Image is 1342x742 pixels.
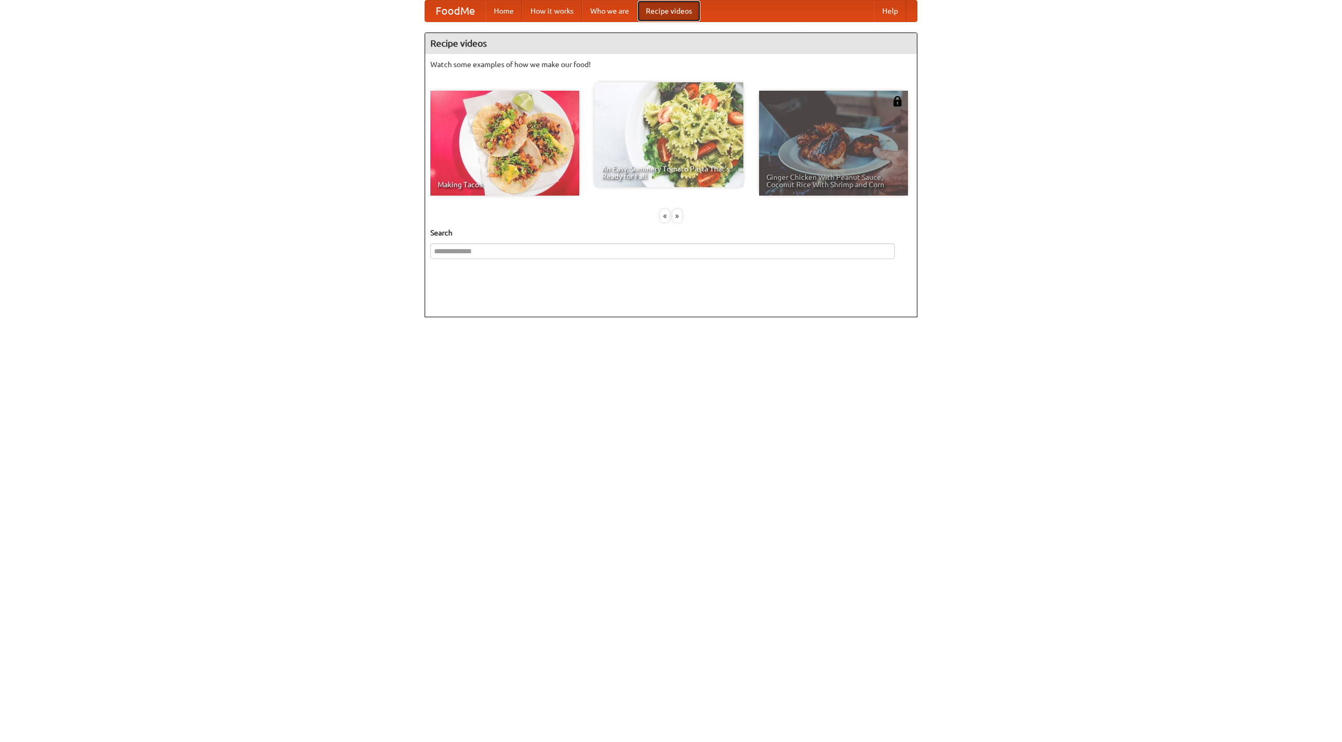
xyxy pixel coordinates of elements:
a: Making Tacos [430,91,579,196]
a: FoodMe [425,1,485,21]
div: » [673,209,682,222]
img: 483408.png [892,96,903,106]
p: Watch some examples of how we make our food! [430,59,912,70]
a: Help [874,1,906,21]
div: « [660,209,669,222]
span: Making Tacos [438,181,572,188]
h4: Recipe videos [425,33,917,54]
a: How it works [522,1,582,21]
h5: Search [430,228,912,238]
a: Recipe videos [637,1,700,21]
a: An Easy, Summery Tomato Pasta That's Ready for Fall [594,82,743,187]
a: Who we are [582,1,637,21]
span: An Easy, Summery Tomato Pasta That's Ready for Fall [602,165,736,180]
a: Home [485,1,522,21]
